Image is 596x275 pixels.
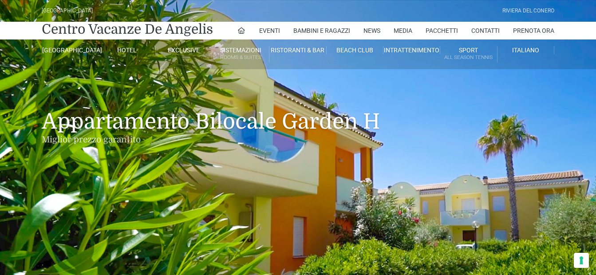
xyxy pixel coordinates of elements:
[363,22,380,39] a: News
[42,20,213,38] a: Centro Vacanze De Angelis
[440,53,497,62] small: All Season Tennis
[497,46,554,54] a: Italiano
[512,47,539,54] span: Italiano
[327,46,383,54] a: Beach Club
[574,253,589,268] button: Le tue preferenze relative al consenso per le tecnologie di tracciamento
[394,22,412,39] a: Media
[513,22,554,39] a: Prenota Ora
[383,46,440,54] a: Intrattenimento
[213,53,269,62] small: Rooms & Suites
[156,46,213,54] a: Exclusive
[269,46,326,54] a: Ristoranti & Bar
[42,135,554,145] small: Miglior prezzo garantito
[213,46,269,63] a: SistemazioniRooms & Suites
[259,22,280,39] a: Eventi
[502,7,554,15] div: Riviera Del Conero
[440,46,497,63] a: SportAll Season Tennis
[99,46,155,54] a: Hotel
[42,46,99,54] a: [GEOGRAPHIC_DATA]
[426,22,458,39] a: Pacchetti
[42,69,554,157] h1: Appartamento Bilocale Garden H
[471,22,500,39] a: Contatti
[42,7,93,15] div: [GEOGRAPHIC_DATA]
[293,22,350,39] a: Bambini e Ragazzi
